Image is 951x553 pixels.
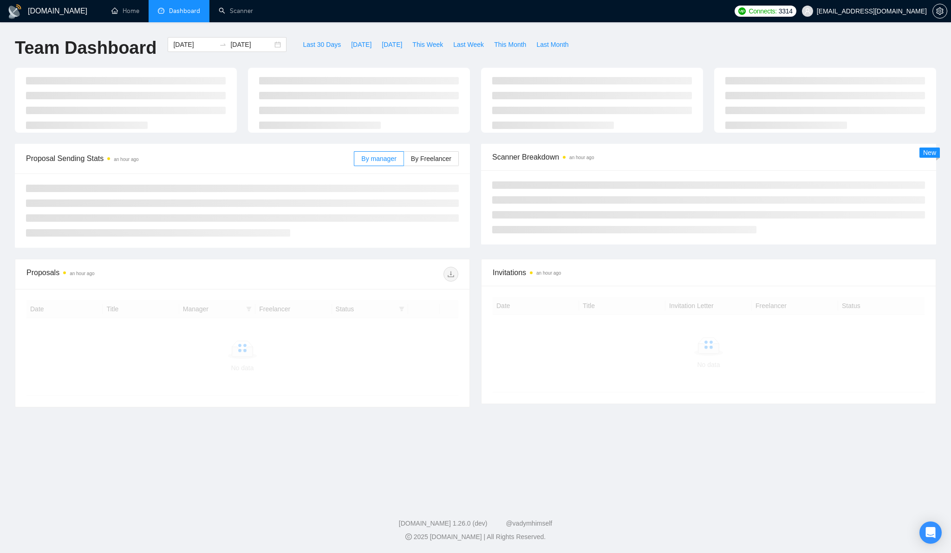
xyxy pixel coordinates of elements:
[219,7,253,15] a: searchScanner
[346,37,377,52] button: [DATE]
[219,41,227,48] span: to
[411,155,451,162] span: By Freelancer
[70,271,94,276] time: an hour ago
[804,8,811,14] span: user
[26,267,242,282] div: Proposals
[407,37,448,52] button: This Week
[303,39,341,50] span: Last 30 Days
[377,37,407,52] button: [DATE]
[169,7,200,15] span: Dashboard
[7,532,944,542] div: 2025 [DOMAIN_NAME] | All Rights Reserved.
[219,41,227,48] span: swap-right
[361,155,396,162] span: By manager
[448,37,489,52] button: Last Week
[779,6,793,16] span: 3314
[536,270,561,276] time: an hour ago
[738,7,746,15] img: upwork-logo.png
[158,7,164,14] span: dashboard
[932,4,947,19] button: setting
[536,39,568,50] span: Last Month
[932,7,947,15] a: setting
[26,153,354,164] span: Proposal Sending Stats
[453,39,484,50] span: Last Week
[382,39,402,50] span: [DATE]
[494,39,526,50] span: This Month
[412,39,443,50] span: This Week
[351,39,371,50] span: [DATE]
[7,4,22,19] img: logo
[492,151,925,163] span: Scanner Breakdown
[111,7,139,15] a: homeHome
[173,39,215,50] input: Start date
[506,520,552,527] a: @vadymhimself
[531,37,573,52] button: Last Month
[493,267,925,278] span: Invitations
[933,7,947,15] span: setting
[919,521,942,544] div: Open Intercom Messenger
[489,37,531,52] button: This Month
[298,37,346,52] button: Last 30 Days
[405,534,412,540] span: copyright
[749,6,776,16] span: Connects:
[569,155,594,160] time: an hour ago
[114,157,138,162] time: an hour ago
[923,149,936,156] span: New
[230,39,273,50] input: End date
[15,37,156,59] h1: Team Dashboard
[399,520,488,527] a: [DOMAIN_NAME] 1.26.0 (dev)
